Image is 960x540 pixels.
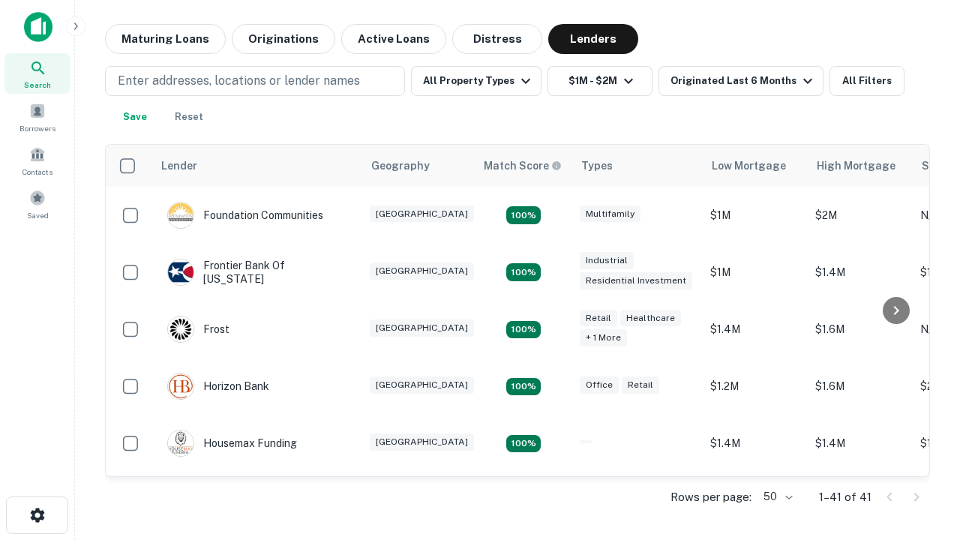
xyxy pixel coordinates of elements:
[829,66,904,96] button: All Filters
[819,488,871,506] p: 1–41 of 41
[452,24,542,54] button: Distress
[581,157,613,175] div: Types
[808,244,913,301] td: $1.4M
[580,205,640,223] div: Multifamily
[168,430,193,456] img: picture
[580,272,692,289] div: Residential Investment
[548,24,638,54] button: Lenders
[27,209,49,221] span: Saved
[362,145,475,187] th: Geography
[167,259,347,286] div: Frontier Bank Of [US_STATE]
[703,301,808,358] td: $1.4M
[484,157,562,174] div: Capitalize uses an advanced AI algorithm to match your search with the best lender. The match sco...
[547,66,652,96] button: $1M - $2M
[506,206,541,224] div: Matching Properties: 4, hasApolloMatch: undefined
[808,301,913,358] td: $1.6M
[670,72,817,90] div: Originated Last 6 Months
[168,259,193,285] img: picture
[808,358,913,415] td: $1.6M
[506,321,541,339] div: Matching Properties: 4, hasApolloMatch: undefined
[808,472,913,529] td: $1.6M
[24,12,52,42] img: capitalize-icon.png
[370,262,474,280] div: [GEOGRAPHIC_DATA]
[371,157,430,175] div: Geography
[506,378,541,396] div: Matching Properties: 4, hasApolloMatch: undefined
[19,122,55,134] span: Borrowers
[111,102,159,132] button: Save your search to get updates of matches that match your search criteria.
[167,316,229,343] div: Frost
[232,24,335,54] button: Originations
[4,184,70,224] a: Saved
[506,263,541,281] div: Matching Properties: 4, hasApolloMatch: undefined
[167,373,269,400] div: Horizon Bank
[757,486,795,508] div: 50
[703,244,808,301] td: $1M
[168,202,193,228] img: picture
[370,205,474,223] div: [GEOGRAPHIC_DATA]
[341,24,446,54] button: Active Loans
[580,329,627,346] div: + 1 more
[161,157,197,175] div: Lender
[370,319,474,337] div: [GEOGRAPHIC_DATA]
[105,24,226,54] button: Maturing Loans
[703,415,808,472] td: $1.4M
[370,376,474,394] div: [GEOGRAPHIC_DATA]
[712,157,786,175] div: Low Mortgage
[24,79,51,91] span: Search
[506,435,541,453] div: Matching Properties: 4, hasApolloMatch: undefined
[370,433,474,451] div: [GEOGRAPHIC_DATA]
[105,66,405,96] button: Enter addresses, locations or lender names
[165,102,213,132] button: Reset
[118,72,360,90] p: Enter addresses, locations or lender names
[885,420,960,492] iframe: Chat Widget
[152,145,362,187] th: Lender
[167,202,323,229] div: Foundation Communities
[808,415,913,472] td: $1.4M
[703,145,808,187] th: Low Mortgage
[703,472,808,529] td: $1.4M
[168,373,193,399] img: picture
[411,66,541,96] button: All Property Types
[620,310,681,327] div: Healthcare
[703,358,808,415] td: $1.2M
[580,252,634,269] div: Industrial
[670,488,751,506] p: Rows per page:
[572,145,703,187] th: Types
[703,187,808,244] td: $1M
[580,376,619,394] div: Office
[817,157,895,175] div: High Mortgage
[4,53,70,94] a: Search
[22,166,52,178] span: Contacts
[658,66,823,96] button: Originated Last 6 Months
[167,430,297,457] div: Housemax Funding
[168,316,193,342] img: picture
[808,145,913,187] th: High Mortgage
[580,310,617,327] div: Retail
[622,376,659,394] div: Retail
[484,157,559,174] h6: Match Score
[4,97,70,137] a: Borrowers
[4,140,70,181] a: Contacts
[475,145,572,187] th: Capitalize uses an advanced AI algorithm to match your search with the best lender. The match sco...
[808,187,913,244] td: $2M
